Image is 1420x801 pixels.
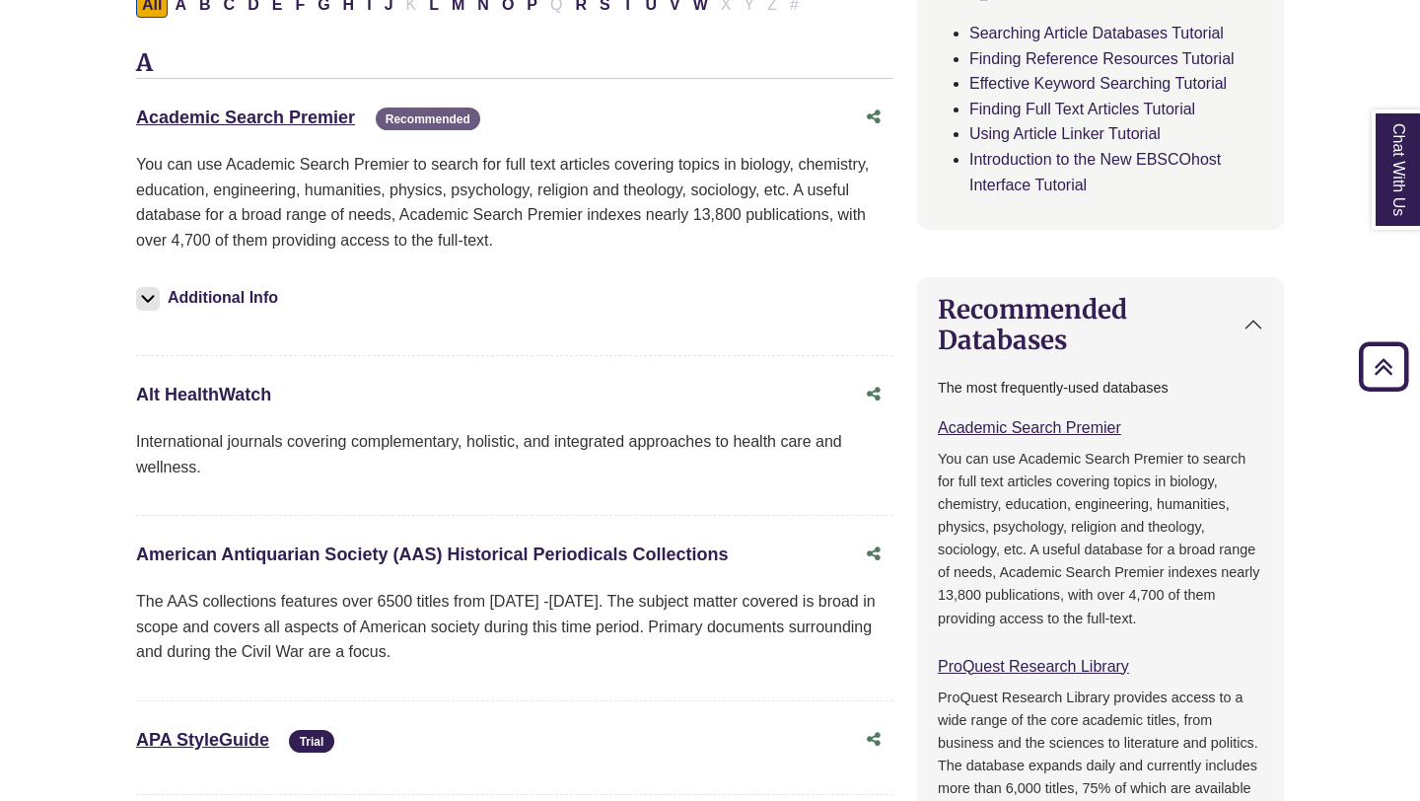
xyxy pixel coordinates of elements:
[969,125,1161,142] a: Using Article Linker Tutorial
[938,448,1263,629] p: You can use Academic Search Premier to search for full text articles covering topics in biology, ...
[136,730,269,750] a: APA StyleGuide
[969,101,1195,117] a: Finding Full Text Articles Tutorial
[854,99,893,136] button: Share this database
[136,385,271,404] a: Alt HealthWatch
[854,536,893,573] button: Share this database
[1352,353,1415,380] a: Back to Top
[136,152,893,253] p: You can use Academic Search Premier to search for full text articles covering topics in biology, ...
[938,419,1121,436] a: Academic Search Premier
[854,376,893,413] button: Share this database
[969,75,1227,92] a: Effective Keyword Searching Tutorial
[854,721,893,759] button: Share this database
[136,589,893,665] p: The AAS collections features over 6500 titles from [DATE] -[DATE]. The subject matter covered is ...
[289,730,333,753] span: Trial
[136,108,355,127] a: Academic Search Premier
[136,429,893,479] p: International journals covering complementary, holistic, and integrated approaches to health care...
[136,545,729,564] a: American Antiquarian Society (AAS) Historical Periodicals Collections
[938,658,1129,675] a: ProQuest Research Library
[136,284,284,312] button: Additional Info
[969,151,1221,193] a: Introduction to the New EBSCOhost Interface Tutorial
[969,25,1224,41] a: Searching Article Databases Tutorial
[376,108,480,130] span: Recommended
[918,278,1283,371] button: Recommended Databases
[969,50,1235,67] a: Finding Reference Resources Tutorial
[938,377,1263,400] p: The most frequently-used databases
[136,49,893,79] h3: A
